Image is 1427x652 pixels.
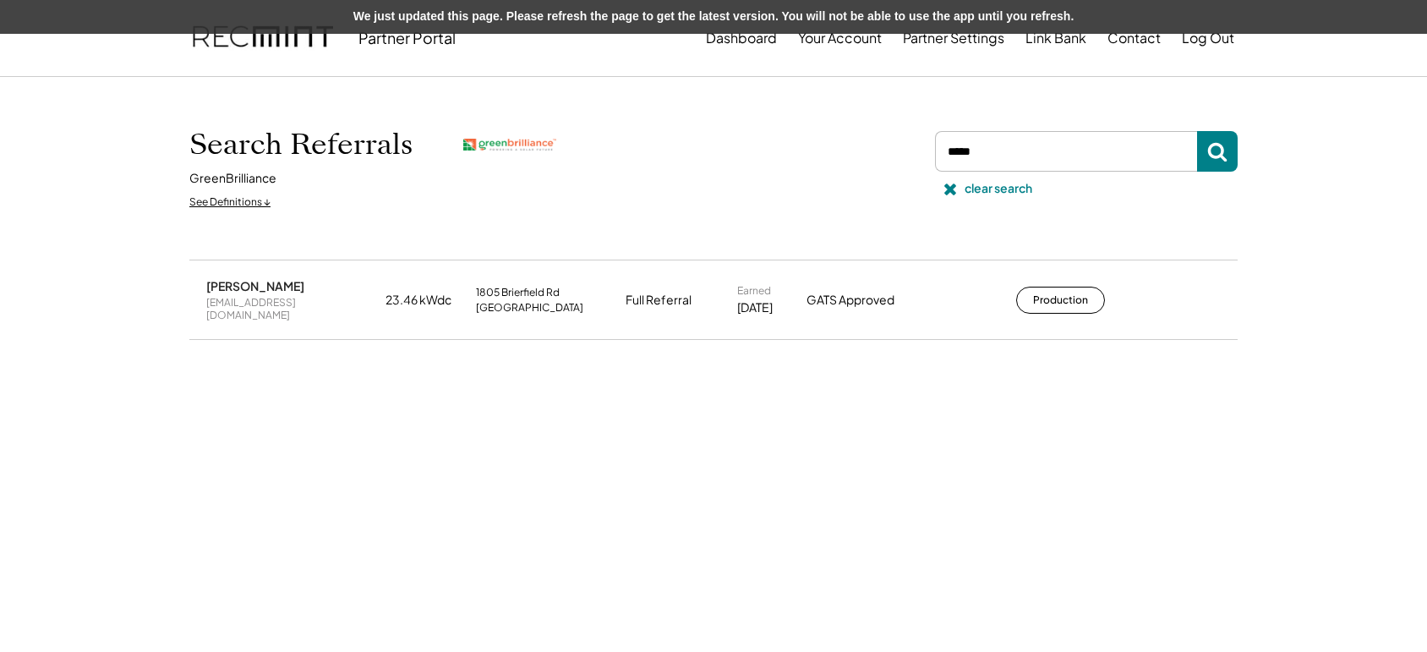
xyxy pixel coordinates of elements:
h1: Search Referrals [189,127,413,162]
button: Production [1016,287,1105,314]
div: 23.46 kWdc [385,292,466,309]
button: Log Out [1182,21,1234,55]
img: recmint-logotype%403x.png [193,9,333,67]
button: Link Bank [1025,21,1086,55]
div: Partner Portal [358,28,456,47]
button: Partner Settings [903,21,1004,55]
button: Your Account [798,21,882,55]
div: [GEOGRAPHIC_DATA] [476,301,583,315]
div: clear search [965,180,1032,197]
div: Earned [737,284,771,298]
img: greenbrilliance.png [463,139,556,151]
div: 1805 Brierfield Rd [476,286,560,299]
div: GATS Approved [806,292,933,309]
div: [EMAIL_ADDRESS][DOMAIN_NAME] [206,296,375,322]
div: [DATE] [737,299,773,316]
button: Contact [1107,21,1161,55]
div: GreenBrilliance [189,170,276,187]
button: Dashboard [706,21,777,55]
div: Full Referral [626,292,692,309]
div: See Definitions ↓ [189,195,271,210]
div: [PERSON_NAME] [206,278,304,293]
